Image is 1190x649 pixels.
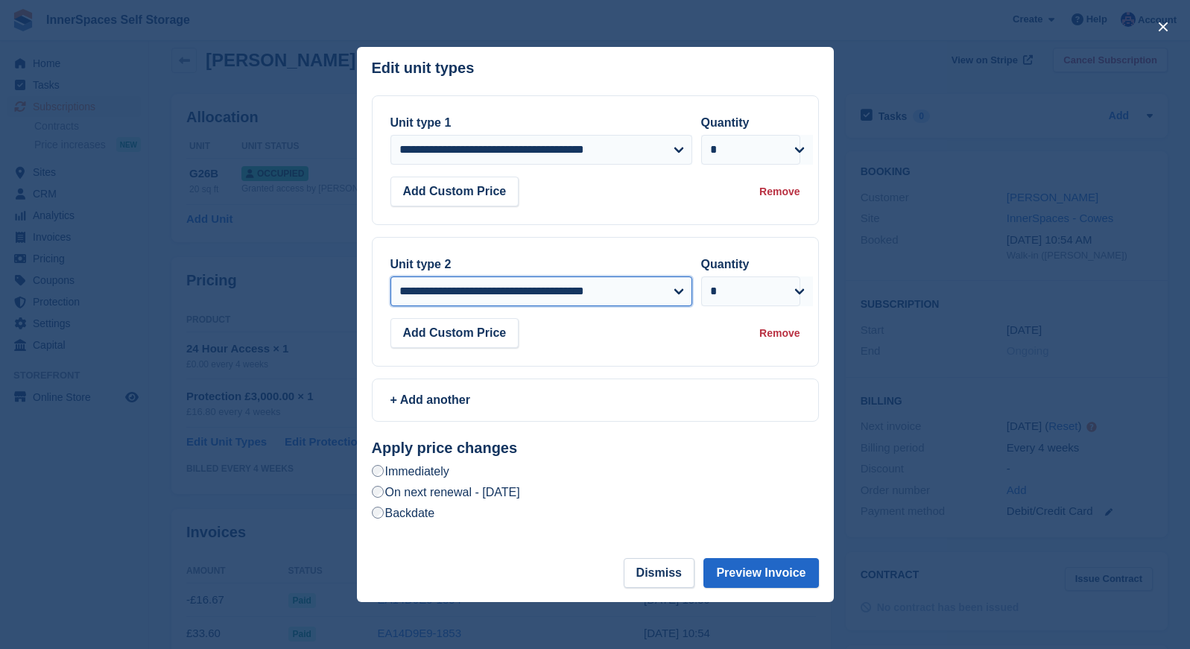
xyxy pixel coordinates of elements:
input: Immediately [372,465,384,477]
label: Backdate [372,505,435,521]
p: Edit unit types [372,60,475,77]
strong: Apply price changes [372,440,518,456]
div: Remove [759,184,800,200]
label: Quantity [701,258,750,270]
button: Preview Invoice [703,558,818,588]
label: Unit type 2 [390,258,452,270]
label: On next renewal - [DATE] [372,484,520,500]
button: Add Custom Price [390,318,519,348]
a: + Add another [372,379,819,422]
label: Unit type 1 [390,116,452,129]
button: Add Custom Price [390,177,519,206]
button: close [1151,15,1175,39]
input: On next renewal - [DATE] [372,486,384,498]
label: Quantity [701,116,750,129]
input: Backdate [372,507,384,519]
label: Immediately [372,463,449,479]
button: Dismiss [624,558,694,588]
div: Remove [759,326,800,341]
div: + Add another [390,391,800,409]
